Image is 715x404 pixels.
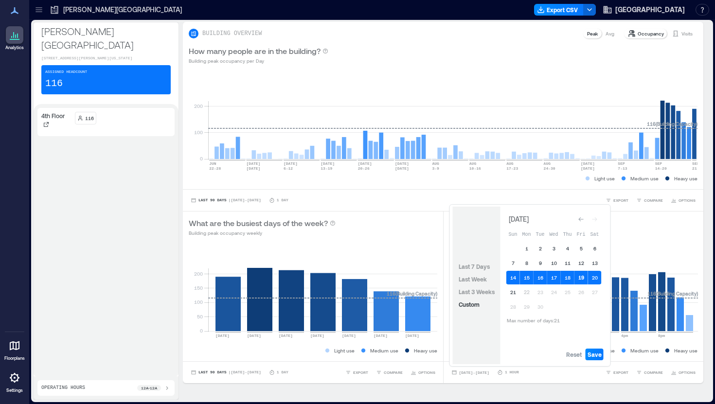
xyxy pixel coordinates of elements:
text: AUG [544,161,551,166]
span: COMPARE [644,197,663,203]
button: 27 [588,285,602,299]
p: Visits [681,30,693,37]
span: COMPARE [644,369,663,375]
button: 16 [534,271,547,284]
p: Heavy use [414,347,437,354]
text: [DATE] [395,166,409,171]
text: [DATE] [247,166,261,171]
p: Light use [594,175,615,182]
button: 15 [520,271,534,284]
span: Custom [459,301,480,308]
button: 14 [506,271,520,284]
text: 17-23 [506,166,518,171]
span: OPTIONS [679,197,696,203]
p: Analytics [5,45,24,51]
text: 7-13 [618,166,627,171]
span: [GEOGRAPHIC_DATA] [615,5,685,15]
p: 1 Day [277,369,288,375]
text: SEP [692,161,699,166]
p: BUILDING OVERVIEW [202,30,262,37]
text: AUG [469,161,477,166]
text: [DATE] [395,161,409,166]
button: 25 [561,285,574,299]
p: [PERSON_NAME][GEOGRAPHIC_DATA] [41,24,171,52]
text: 22-28 [209,166,221,171]
text: [DATE] [279,334,293,338]
div: [DATE] [506,213,532,225]
a: Settings [3,366,26,396]
button: EXPORT [604,368,630,377]
th: Wednesday [547,227,561,241]
text: 8pm [658,334,665,338]
th: Tuesday [534,227,547,241]
tspan: 200 [194,271,203,277]
tspan: 200 [194,103,203,109]
text: [DATE] [310,334,324,338]
button: 8 [520,256,534,270]
text: SEP [618,161,625,166]
p: Heavy use [674,347,697,354]
text: 14-20 [655,166,667,171]
p: Medium use [630,175,659,182]
button: OPTIONS [669,195,697,205]
button: 17 [547,271,561,284]
button: 21 [506,285,520,299]
button: 28 [506,300,520,314]
text: 20-26 [358,166,370,171]
p: How many people are in the building? [189,45,321,57]
button: [DATE]-[DATE] [449,368,491,377]
button: COMPARE [374,368,405,377]
span: Save [588,351,602,358]
text: [DATE] [215,334,230,338]
text: JUN [209,161,216,166]
span: Max number of days: 21 [507,317,560,323]
span: EXPORT [613,369,628,375]
button: [GEOGRAPHIC_DATA] [600,2,688,18]
button: Custom [457,299,482,310]
text: [DATE] [284,161,298,166]
button: 9 [534,256,547,270]
button: Reset [564,349,584,360]
span: Thu [563,232,572,237]
button: 24 [547,285,561,299]
button: 22 [520,285,534,299]
a: Floorplans [1,334,28,364]
button: OPTIONS [669,368,697,377]
text: [DATE] [358,161,372,166]
button: Go to previous month [574,212,588,226]
th: Thursday [561,227,574,241]
button: 4 [561,242,574,255]
span: Tue [536,232,544,237]
button: Last Week [457,273,489,285]
span: COMPARE [384,369,403,375]
tspan: 50 [197,314,203,319]
button: OPTIONS [409,368,437,377]
text: AUG [506,161,514,166]
text: 10-16 [469,166,481,171]
button: 18 [561,271,574,284]
tspan: 100 [194,299,203,305]
p: Occupancy [638,30,664,37]
button: 11 [561,256,574,270]
p: Building peak occupancy per Day [189,57,328,65]
span: Mon [522,232,531,237]
th: Monday [520,227,534,241]
span: Last 3 Weeks [459,288,495,295]
button: 30 [534,300,547,314]
tspan: 150 [194,285,203,291]
p: Light use [334,347,355,354]
text: [DATE] [374,334,388,338]
p: What are the busiest days of the week? [189,217,328,229]
text: [DATE] [321,161,335,166]
button: 1 [520,242,534,255]
button: 20 [588,271,602,284]
button: 19 [574,271,588,284]
text: 13-19 [321,166,332,171]
button: Last 90 Days |[DATE]-[DATE] [189,368,263,377]
button: 13 [588,256,602,270]
p: Medium use [370,347,398,354]
text: [DATE] [581,166,595,171]
p: [PERSON_NAME][GEOGRAPHIC_DATA] [63,5,182,15]
p: Medium use [630,347,659,354]
button: EXPORT [604,195,630,205]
